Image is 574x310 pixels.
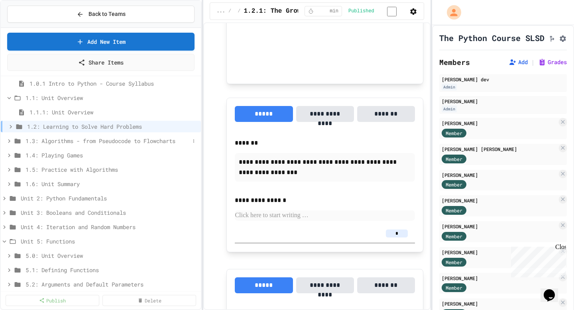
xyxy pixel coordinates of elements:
[21,208,198,217] span: Unit 3: Booleans and Conditionals
[21,223,198,231] span: Unit 4: Iteration and Random Numbers
[508,243,566,277] iframe: chat widget
[348,8,374,14] span: Published
[439,57,470,68] h2: Members
[102,295,196,306] a: Delete
[442,300,557,307] div: [PERSON_NAME]
[7,6,195,23] button: Back to Teams
[244,6,339,16] span: 1.2.1: The Growth Mindset
[26,137,190,145] span: 1.3: Algorithms - from Pseudocode to Flowcharts
[29,108,198,116] span: 1.1.1: Unit Overview
[442,76,564,83] div: [PERSON_NAME] dev
[216,8,225,14] span: ...
[348,6,406,16] div: Content is published and visible to students
[442,120,557,127] div: [PERSON_NAME]
[439,32,545,43] h1: The Python Course SLSD
[26,165,198,174] span: 1.5: Practice with Algorithms
[6,295,99,306] a: Publish
[446,233,462,240] span: Member
[3,3,55,51] div: Chat with us now!Close
[442,171,557,179] div: [PERSON_NAME]
[7,33,195,51] a: Add New Item
[446,129,462,137] span: Member
[88,10,126,18] span: Back to Teams
[7,54,195,71] a: Share Items
[446,155,462,163] span: Member
[190,137,198,145] button: More options
[509,58,528,66] button: Add
[442,223,557,230] div: [PERSON_NAME]
[442,84,457,90] div: Admin
[548,33,556,43] button: Click to see fork details
[26,94,198,102] span: 1.1: Unit Overview
[238,8,240,14] span: /
[29,79,198,88] span: 1.0.1 Intro to Python - Course Syllabus
[442,197,557,204] div: [PERSON_NAME]
[446,181,462,188] span: Member
[26,151,198,159] span: 1.4: Playing Games
[27,122,198,131] span: 1.2: Learning to Solve Hard Problems
[21,194,198,202] span: Unit 2: Python Fundamentals
[442,275,557,282] div: [PERSON_NAME]
[26,180,198,188] span: 1.6: Unit Summary
[330,8,338,14] span: min
[228,8,231,14] span: /
[442,249,557,256] div: [PERSON_NAME]
[541,278,566,302] iframe: chat widget
[377,7,406,16] input: publish toggle
[446,207,462,214] span: Member
[442,145,557,153] div: [PERSON_NAME] [PERSON_NAME]
[442,106,457,112] div: Admin
[531,57,535,67] span: |
[446,284,462,291] span: Member
[446,259,462,266] span: Member
[26,280,198,288] span: 5.2: Arguments and Default Parameters
[26,266,198,274] span: 5.1: Defining Functions
[559,33,567,43] button: Assignment Settings
[538,58,567,66] button: Grades
[26,251,198,260] span: 5.0: Unit Overview
[442,98,564,105] div: [PERSON_NAME]
[21,237,198,245] span: Unit 5: Functions
[438,3,463,22] div: My Account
